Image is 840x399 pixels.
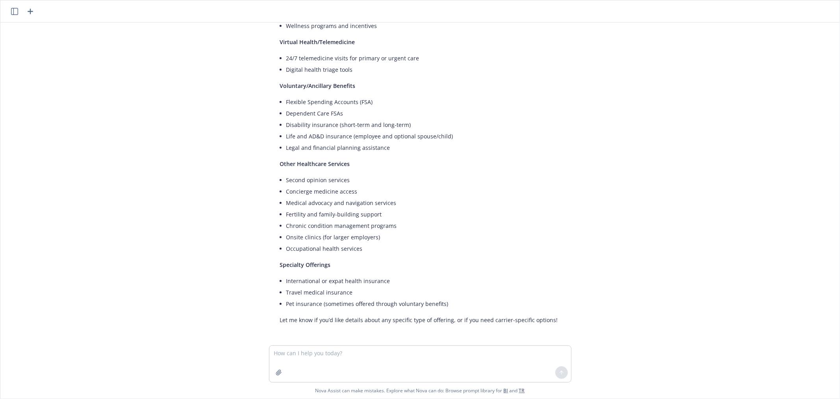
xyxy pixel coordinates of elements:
[286,275,567,287] li: International or expat health insurance
[286,52,567,64] li: 24/7 telemedicine visits for primary or urgent care
[286,174,567,186] li: Second opinion services
[286,287,567,298] li: Travel medical insurance
[286,231,567,243] li: Onsite clinics (for larger employers)
[280,38,355,46] span: Virtual Health/Telemedicine
[286,142,567,153] li: Legal and financial planning assistance
[286,20,567,32] li: Wellness programs and incentives
[315,382,525,399] span: Nova Assist can make mistakes. Explore what Nova can do: Browse prompt library for and
[286,209,567,220] li: Fertility and family-building support
[280,160,350,168] span: Other Healthcare Services
[286,186,567,197] li: Concierge medicine access
[519,387,525,394] a: TR
[286,197,567,209] li: Medical advocacy and navigation services
[286,220,567,231] li: Chronic condition management programs
[286,64,567,75] li: Digital health triage tools
[504,387,508,394] a: BI
[286,119,567,131] li: Disability insurance (short-term and long-term)
[280,82,356,89] span: Voluntary/Ancillary Benefits
[280,261,331,268] span: Specialty Offerings
[286,243,567,254] li: Occupational health services
[280,316,567,324] p: Let me know if you’d like details about any specific type of offering, or if you need carrier-spe...
[286,96,567,108] li: Flexible Spending Accounts (FSA)
[286,108,567,119] li: Dependent Care FSAs
[286,298,567,310] li: Pet insurance (sometimes offered through voluntary benefits)
[286,131,567,142] li: Life and AD&D insurance (employee and optional spouse/child)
